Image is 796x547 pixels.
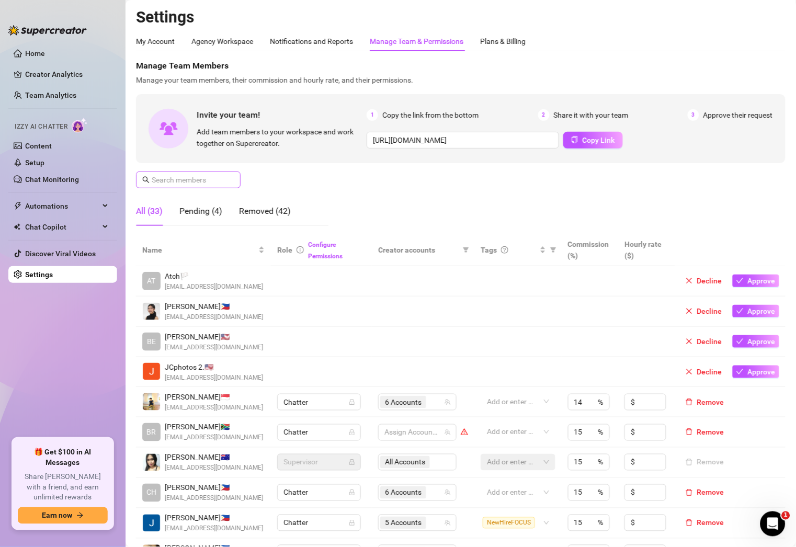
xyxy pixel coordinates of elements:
span: 5 Accounts [380,517,426,529]
span: Atch 🏳️ [165,270,263,282]
th: Hourly rate ($) [618,234,675,266]
span: Role [277,246,292,254]
span: [PERSON_NAME] 🇸🇬 [165,391,263,403]
span: [EMAIL_ADDRESS][DOMAIN_NAME] [165,343,263,352]
span: close [686,368,693,375]
span: Decline [697,337,722,346]
span: Chatter [283,485,355,500]
h2: Settings [136,7,786,27]
a: Team Analytics [25,91,76,99]
span: 6 Accounts [380,396,426,408]
button: Decline [681,305,726,317]
span: thunderbolt [14,202,22,210]
span: 6 Accounts [385,396,422,408]
span: 6 Accounts [380,486,426,499]
span: arrow-right [76,512,84,519]
span: delete [686,398,693,406]
span: Share it with your team [554,109,629,121]
button: Earn nowarrow-right [18,507,108,524]
span: check [736,277,744,284]
span: BE [147,336,156,347]
span: question-circle [501,246,508,254]
span: AT [147,275,156,287]
span: [PERSON_NAME] 🇵🇭 [165,512,263,524]
span: Remove [697,488,724,497]
span: Manage your team members, their commission and hourly rate, and their permissions. [136,74,786,86]
span: info-circle [297,246,304,254]
a: Discover Viral Videos [25,249,96,258]
div: My Account [136,36,175,47]
div: Agency Workspace [191,36,253,47]
a: Creator Analytics [25,66,109,83]
span: Approve [748,277,776,285]
span: [PERSON_NAME] 🇿🇦 [165,421,263,433]
iframe: Intercom live chat [760,511,786,537]
img: Justine Bairan [143,303,160,320]
a: Content [25,142,52,150]
span: Chatter [283,515,355,531]
a: Settings [25,270,53,279]
span: 3 [688,109,699,121]
span: filter [463,247,469,253]
span: Copy Link [583,136,615,144]
span: filter [548,242,559,258]
span: check [736,307,744,315]
span: Approve [748,368,776,376]
span: Chatter [283,394,355,410]
span: Copy the link from the bottom [382,109,479,121]
button: Approve [733,366,779,378]
span: Approve their request [703,109,773,121]
span: BR [147,427,156,438]
span: lock [349,399,355,405]
span: Chatter [283,425,355,440]
span: [PERSON_NAME] 🇵🇭 [165,482,263,494]
span: Approve [748,307,776,315]
button: Remove [681,517,729,529]
button: Remove [681,486,729,499]
img: Chat Copilot [14,223,20,231]
span: lock [349,459,355,465]
span: Name [142,244,256,256]
span: [PERSON_NAME] 🇦🇺 [165,452,263,463]
span: delete [686,489,693,496]
a: Chat Monitoring [25,175,79,184]
span: [EMAIL_ADDRESS][DOMAIN_NAME] [165,494,263,504]
span: Chat Copilot [25,219,99,235]
a: Configure Permissions [308,241,343,260]
span: CH [146,487,156,498]
span: team [445,399,451,405]
span: Share [PERSON_NAME] with a friend, and earn unlimited rewards [18,472,108,503]
span: lock [349,489,355,496]
span: delete [686,428,693,436]
div: Notifications and Reports [270,36,353,47]
span: copy [571,136,578,143]
span: 1 [782,511,790,520]
span: Approve [748,337,776,346]
span: Decline [697,368,722,376]
span: Tags [481,244,497,256]
span: filter [550,247,556,253]
button: Approve [733,275,779,287]
span: [EMAIL_ADDRESS][DOMAIN_NAME] [165,312,263,322]
span: 🎁 Get $100 in AI Messages [18,448,108,468]
button: Approve [733,305,779,317]
button: Decline [681,366,726,378]
input: Search members [152,174,226,186]
span: Remove [697,519,724,527]
span: Decline [697,307,722,315]
span: Supervisor [283,454,355,470]
button: Copy Link [563,132,623,149]
button: Remove [681,396,729,408]
span: check [736,368,744,375]
button: Approve [733,335,779,348]
span: Remove [697,428,724,437]
div: Plans & Billing [480,36,526,47]
a: Setup [25,158,44,167]
span: [EMAIL_ADDRESS][DOMAIN_NAME] [165,373,263,383]
span: Decline [697,277,722,285]
span: delete [686,519,693,527]
img: John Jacob Caneja [143,515,160,532]
span: JCphotos 2. 🇺🇸 [165,361,263,373]
span: [EMAIL_ADDRESS][DOMAIN_NAME] [165,524,263,534]
span: filter [461,242,471,258]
